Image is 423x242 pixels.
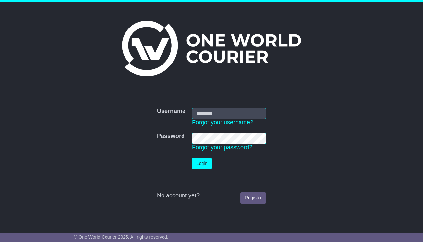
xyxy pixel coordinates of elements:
a: Forgot your password? [192,144,252,151]
button: Login [192,158,212,169]
span: © One World Courier 2025. All rights reserved. [74,234,168,240]
a: Forgot your username? [192,119,253,126]
img: One World [122,21,301,76]
label: Password [157,133,185,140]
div: No account yet? [157,192,266,199]
label: Username [157,108,185,115]
a: Register [240,192,266,204]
